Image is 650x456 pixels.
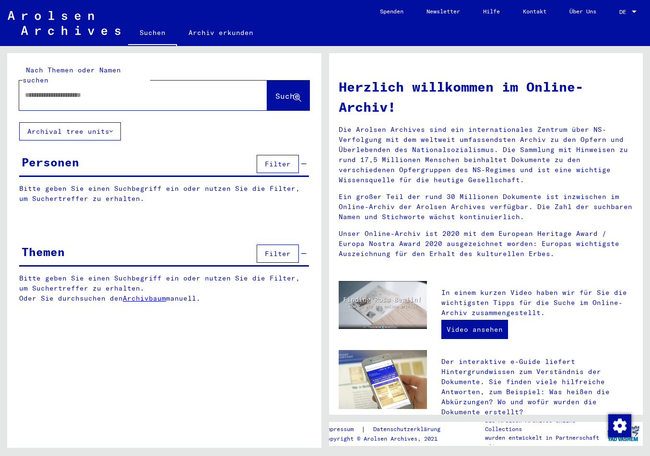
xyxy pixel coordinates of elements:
[441,320,508,339] a: Video ansehen
[267,81,309,110] button: Suche
[265,249,291,258] span: Filter
[485,433,603,451] p: wurden entwickelt in Partnerschaft mit
[323,424,361,434] a: Impressum
[23,66,121,84] mat-label: Nach Themen oder Namen suchen
[123,294,166,303] a: Archivbaum
[339,229,634,259] p: Unser Online-Archiv ist 2020 mit dem European Heritage Award / Europa Nostra Award 2020 ausgezeic...
[339,281,427,329] img: video.jpg
[8,11,120,35] img: Arolsen_neg.svg
[265,160,291,168] span: Filter
[339,192,634,222] p: Ein großer Teil der rund 30 Millionen Dokumente ist inzwischen im Online-Archiv der Arolsen Archi...
[366,424,452,434] a: Datenschutzerklärung
[619,9,630,15] span: DE
[608,414,631,437] img: Zustimmung ändern
[257,245,299,263] button: Filter
[22,243,65,260] div: Themen
[339,350,427,409] img: eguide.jpg
[605,421,641,445] img: yv_logo.png
[19,273,309,304] p: Bitte geben Sie einen Suchbegriff ein oder nutzen Sie die Filter, um Suchertreffer zu erhalten. O...
[323,434,452,443] p: Copyright © Arolsen Archives, 2021
[257,155,299,173] button: Filter
[19,122,121,140] button: Archival tree units
[441,288,633,318] p: In einem kurzen Video haben wir für Sie die wichtigsten Tipps für die Suche im Online-Archiv zusa...
[608,414,631,437] div: Zustimmung ändern
[485,416,603,433] p: Die Arolsen Archives Online-Collections
[339,77,634,117] h1: Herzlich willkommen im Online-Archiv!
[22,153,79,171] div: Personen
[19,184,309,204] p: Bitte geben Sie einen Suchbegriff ein oder nutzen Sie die Filter, um Suchertreffer zu erhalten.
[441,357,633,417] p: Der interaktive e-Guide liefert Hintergrundwissen zum Verständnis der Dokumente. Sie finden viele...
[177,21,265,44] a: Archiv erkunden
[275,91,299,101] span: Suche
[128,21,177,46] a: Suchen
[339,125,634,185] p: Die Arolsen Archives sind ein internationales Zentrum über NS-Verfolgung mit dem weltweit umfasse...
[323,424,452,434] div: |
